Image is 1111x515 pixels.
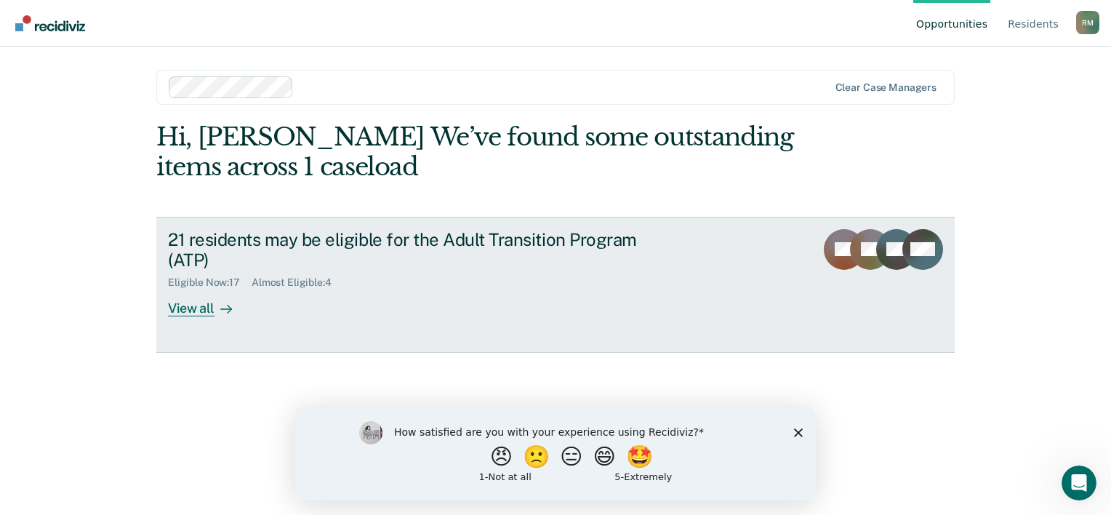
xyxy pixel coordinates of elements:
[1076,11,1099,34] button: Profile dropdown button
[156,122,795,182] div: Hi, [PERSON_NAME] We’ve found some outstanding items across 1 caseload
[295,407,816,500] iframe: Survey by Kim from Recidiviz
[168,289,249,317] div: View all
[168,229,678,271] div: 21 residents may be eligible for the Adult Transition Program (ATP)
[156,217,955,353] a: 21 residents may be eligible for the Adult Transition Program (ATP)Eligible Now:17Almost Eligible...
[1062,466,1096,500] iframe: Intercom live chat
[252,276,343,289] div: Almost Eligible : 4
[15,15,85,31] img: Recidiviz
[168,276,252,289] div: Eligible Now : 17
[835,81,936,94] div: Clear case managers
[1076,11,1099,34] div: R M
